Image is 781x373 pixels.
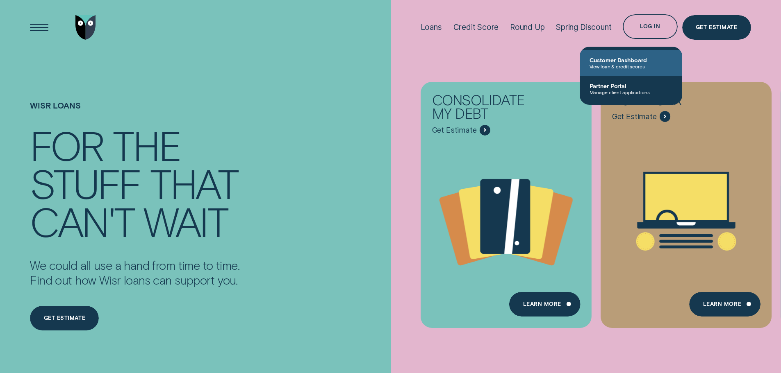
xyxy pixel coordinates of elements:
h1: Wisr loans [30,101,239,126]
span: Get Estimate [612,112,657,121]
div: that [150,164,237,202]
img: Wisr [75,15,96,40]
button: Log in [623,14,677,39]
a: Partner PortalManage client applications [580,76,682,102]
div: Consolidate my debt [432,93,542,124]
button: Open Menu [27,15,52,40]
h4: For the stuff that can't wait [30,126,239,240]
div: Spring Discount [556,23,611,32]
a: Learn More [689,292,760,316]
div: For [30,126,103,164]
span: Customer Dashboard [590,57,672,63]
span: Manage client applications [590,89,672,95]
a: Consolidate my debt - Learn more [421,81,592,321]
div: the [113,126,180,164]
span: View loan & credit scores [590,63,672,69]
a: Learn more [509,292,580,316]
a: Customer DashboardView loan & credit scores [580,50,682,76]
div: Loans [421,23,442,32]
div: wait [143,202,227,240]
a: Get Estimate [682,15,751,40]
a: Get estimate [30,306,99,330]
div: Buy a car [612,93,722,111]
p: We could all use a hand from time to time. Find out how Wisr loans can support you. [30,258,239,287]
a: Buy a car - Learn more [601,81,772,321]
div: can't [30,202,134,240]
span: Partner Portal [590,82,672,89]
div: Round Up [510,23,545,32]
span: Get Estimate [432,126,477,135]
div: Credit Score [453,23,499,32]
div: stuff [30,164,141,202]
